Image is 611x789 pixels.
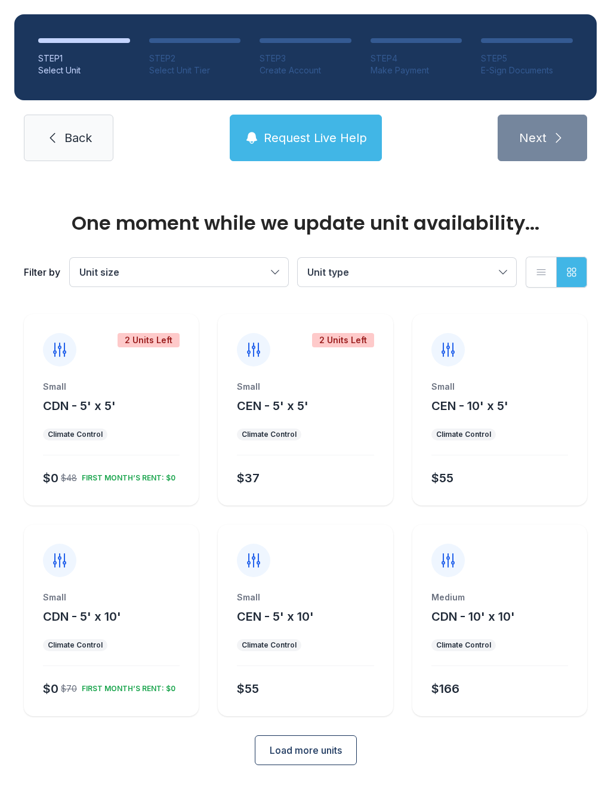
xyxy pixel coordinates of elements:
[431,381,568,393] div: Small
[79,266,119,278] span: Unit size
[24,265,60,279] div: Filter by
[260,53,351,64] div: STEP 3
[519,130,547,146] span: Next
[436,640,491,650] div: Climate Control
[38,53,130,64] div: STEP 1
[237,591,374,603] div: Small
[431,397,508,414] button: CEN - 10' x 5'
[43,399,116,413] span: CDN - 5' x 5'
[431,591,568,603] div: Medium
[24,214,587,233] div: One moment while we update unit availability...
[70,258,288,286] button: Unit size
[48,430,103,439] div: Climate Control
[431,608,515,625] button: CDN - 10' x 10'
[118,333,180,347] div: 2 Units Left
[312,333,374,347] div: 2 Units Left
[264,130,367,146] span: Request Live Help
[436,430,491,439] div: Climate Control
[77,679,175,694] div: FIRST MONTH’S RENT: $0
[371,53,462,64] div: STEP 4
[237,381,374,393] div: Small
[481,64,573,76] div: E-Sign Documents
[237,470,260,486] div: $37
[48,640,103,650] div: Climate Control
[237,397,308,414] button: CEN - 5' x 5'
[43,591,180,603] div: Small
[431,470,453,486] div: $55
[431,680,459,697] div: $166
[242,640,297,650] div: Climate Control
[149,53,241,64] div: STEP 2
[237,399,308,413] span: CEN - 5' x 5'
[149,64,241,76] div: Select Unit Tier
[242,430,297,439] div: Climate Control
[61,683,77,695] div: $70
[43,609,121,624] span: CDN - 5' x 10'
[431,609,515,624] span: CDN - 10' x 10'
[38,64,130,76] div: Select Unit
[260,64,351,76] div: Create Account
[237,608,314,625] button: CEN - 5' x 10'
[237,680,259,697] div: $55
[61,472,77,484] div: $48
[43,608,121,625] button: CDN - 5' x 10'
[43,680,58,697] div: $0
[298,258,516,286] button: Unit type
[371,64,462,76] div: Make Payment
[237,609,314,624] span: CEN - 5' x 10'
[43,381,180,393] div: Small
[307,266,349,278] span: Unit type
[43,470,58,486] div: $0
[481,53,573,64] div: STEP 5
[431,399,508,413] span: CEN - 10' x 5'
[270,743,342,757] span: Load more units
[77,469,175,483] div: FIRST MONTH’S RENT: $0
[43,397,116,414] button: CDN - 5' x 5'
[64,130,92,146] span: Back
